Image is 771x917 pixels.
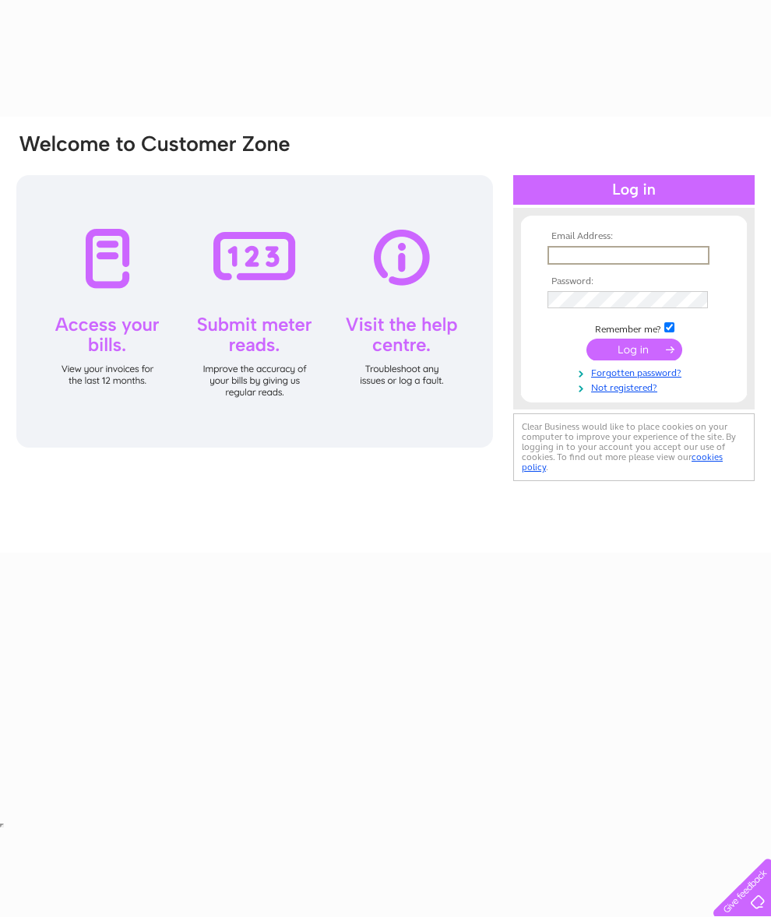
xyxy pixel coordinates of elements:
a: Forgotten password? [547,364,724,379]
div: Clear Business would like to place cookies on your computer to improve your experience of the sit... [513,413,755,481]
input: Submit [586,339,682,360]
td: Remember me? [544,320,724,336]
th: Email Address: [544,231,724,242]
a: cookies policy [522,451,723,473]
th: Password: [544,276,724,287]
a: Not registered? [547,379,724,394]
